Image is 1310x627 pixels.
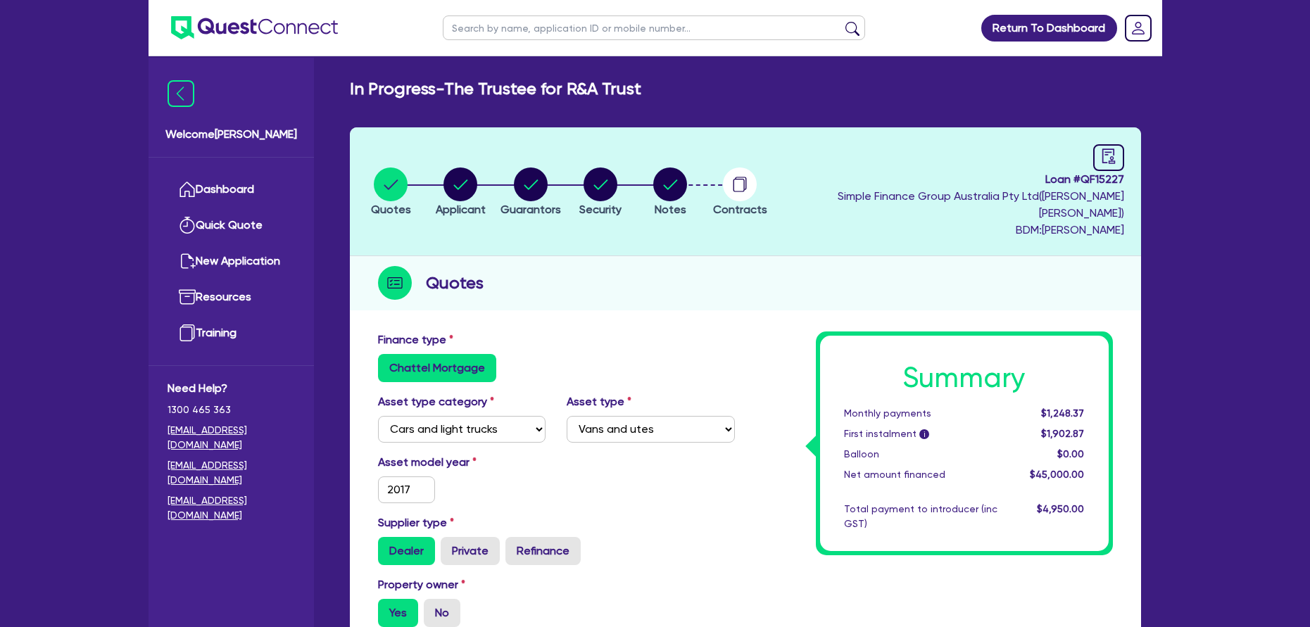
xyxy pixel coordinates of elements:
[350,79,641,99] h2: In Progress - The Trustee for R&A Trust
[171,16,338,39] img: quest-connect-logo-blue
[378,393,494,410] label: Asset type category
[1041,428,1084,439] span: $1,902.87
[443,15,865,40] input: Search by name, application ID or mobile number...
[378,537,435,565] label: Dealer
[1037,503,1084,514] span: $4,950.00
[168,243,295,279] a: New Application
[1041,407,1084,419] span: $1,248.37
[370,167,412,219] button: Quotes
[1101,148,1116,164] span: audit
[1093,144,1124,171] a: audit
[441,537,500,565] label: Private
[378,599,418,627] label: Yes
[435,167,486,219] button: Applicant
[179,217,196,234] img: quick-quote
[436,203,486,216] span: Applicant
[833,447,1008,462] div: Balloon
[168,380,295,397] span: Need Help?
[378,266,412,300] img: step-icon
[426,270,484,296] h2: Quotes
[378,576,465,593] label: Property owner
[179,253,196,270] img: new-application
[179,324,196,341] img: training
[179,289,196,305] img: resources
[1120,10,1157,46] a: Dropdown toggle
[567,393,631,410] label: Asset type
[833,426,1008,441] div: First instalment
[367,454,557,471] label: Asset model year
[712,167,768,219] button: Contracts
[378,514,454,531] label: Supplier type
[655,203,686,216] span: Notes
[168,458,295,488] a: [EMAIL_ADDRESS][DOMAIN_NAME]
[919,429,929,439] span: i
[165,126,297,143] span: Welcome [PERSON_NAME]
[500,167,562,219] button: Guarantors
[505,537,581,565] label: Refinance
[168,80,194,107] img: icon-menu-close
[579,167,622,219] button: Security
[1057,448,1084,460] span: $0.00
[779,171,1124,188] span: Loan # QF15227
[844,361,1085,395] h1: Summary
[168,315,295,351] a: Training
[838,189,1124,220] span: Simple Finance Group Australia Pty Ltd ( [PERSON_NAME] [PERSON_NAME] )
[833,502,1008,531] div: Total payment to introducer (inc GST)
[168,172,295,208] a: Dashboard
[168,423,295,452] a: [EMAIL_ADDRESS][DOMAIN_NAME]
[168,279,295,315] a: Resources
[500,203,561,216] span: Guarantors
[378,354,496,382] label: Chattel Mortgage
[779,222,1124,239] span: BDM: [PERSON_NAME]
[579,203,622,216] span: Security
[713,203,767,216] span: Contracts
[1030,469,1084,480] span: $45,000.00
[371,203,411,216] span: Quotes
[168,403,295,417] span: 1300 465 363
[378,331,453,348] label: Finance type
[168,208,295,243] a: Quick Quote
[653,167,688,219] button: Notes
[168,493,295,523] a: [EMAIL_ADDRESS][DOMAIN_NAME]
[981,15,1117,42] a: Return To Dashboard
[424,599,460,627] label: No
[833,467,1008,482] div: Net amount financed
[833,406,1008,421] div: Monthly payments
